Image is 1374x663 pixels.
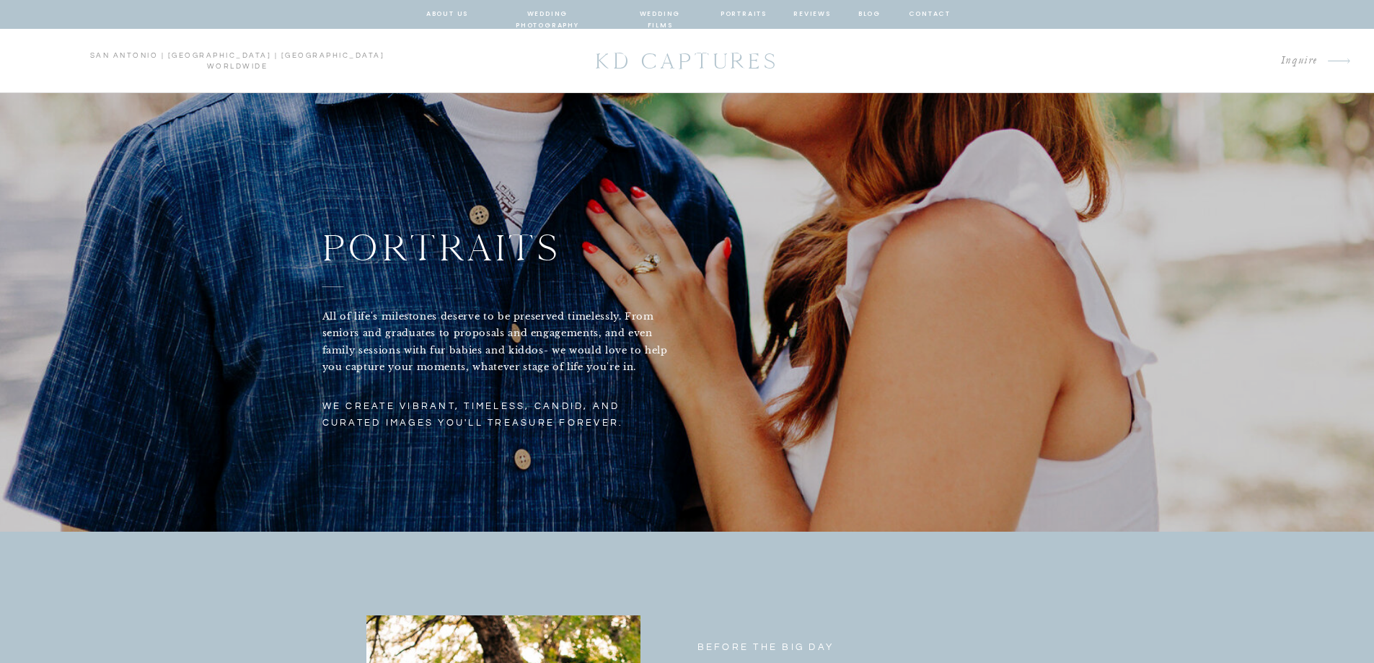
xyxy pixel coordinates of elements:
p: We create vibrant, timeless, candid, and curated images you'll treasure forever. [322,398,643,439]
p: san antonio | [GEOGRAPHIC_DATA] | [GEOGRAPHIC_DATA] worldwide [20,51,454,72]
a: Inquire [1016,51,1318,71]
a: wedding films [626,8,695,21]
a: wedding photography [495,8,601,21]
a: KD CAPTURES [588,41,787,81]
a: reviews [793,8,832,21]
a: about us [426,8,469,21]
a: portraits [721,8,767,21]
h1: portraits [322,219,710,275]
a: blog [857,8,883,21]
p: All of life's milestones deserve to be preserved timelessly. From seniors and graduates to propos... [322,308,682,390]
a: contact [909,8,949,21]
p: before the big day [697,641,894,658]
